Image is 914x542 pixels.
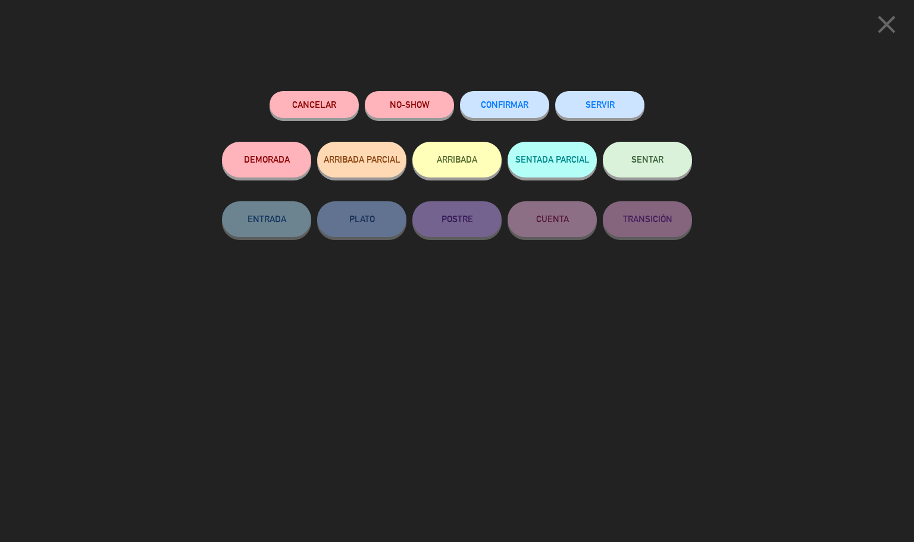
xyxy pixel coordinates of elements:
i: close [872,10,902,39]
button: ARRIBADA PARCIAL [317,142,406,177]
button: CONFIRMAR [460,91,549,118]
button: PLATO [317,201,406,237]
button: close [868,9,905,44]
button: ENTRADA [222,201,311,237]
button: SENTADA PARCIAL [508,142,597,177]
button: POSTRE [412,201,502,237]
button: TRANSICIÓN [603,201,692,237]
button: CUENTA [508,201,597,237]
button: DEMORADA [222,142,311,177]
span: ARRIBADA PARCIAL [324,154,400,164]
button: SENTAR [603,142,692,177]
span: SENTAR [631,154,663,164]
span: CONFIRMAR [481,99,528,110]
button: Cancelar [270,91,359,118]
button: SERVIR [555,91,644,118]
button: ARRIBADA [412,142,502,177]
button: NO-SHOW [365,91,454,118]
